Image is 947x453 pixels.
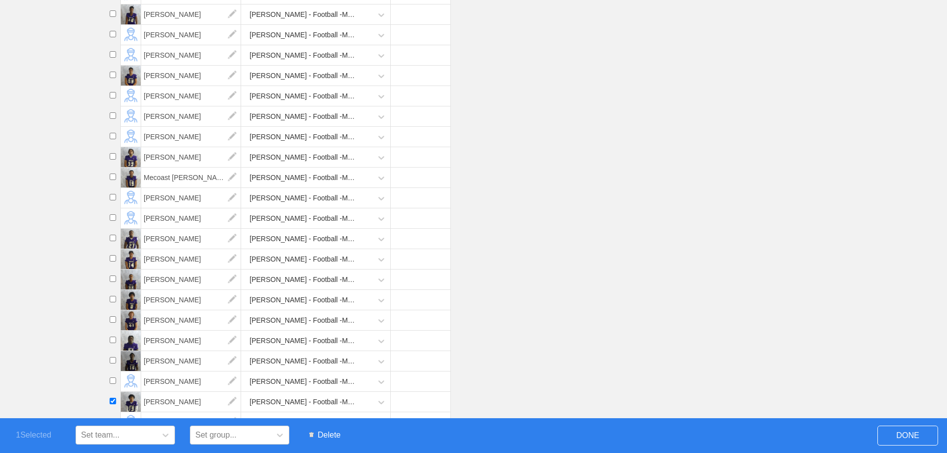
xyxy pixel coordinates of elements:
img: edit.png [222,25,242,45]
div: [PERSON_NAME] - Football -Maintenance [250,393,357,411]
div: [PERSON_NAME] - Football -Maintenance [250,148,357,167]
img: edit.png [222,66,242,86]
img: edit.png [222,188,242,208]
a: [PERSON_NAME] [141,153,241,161]
a: [PERSON_NAME] [141,418,241,426]
div: [PERSON_NAME] - Football -Maintenance [250,372,357,391]
a: [PERSON_NAME] [141,316,241,324]
img: edit.png [222,86,242,106]
span: [PERSON_NAME] [141,25,241,45]
span: [PERSON_NAME] [141,331,241,351]
div: [PERSON_NAME] - Football -Maintenance [250,46,357,65]
img: edit.png [222,331,242,351]
img: edit.png [222,290,242,310]
div: [PERSON_NAME] - Football -Maintenance [250,332,357,350]
div: Set team... [81,431,119,440]
span: [PERSON_NAME] [141,310,241,330]
div: [PERSON_NAME] - Football -Maintenance [250,311,357,330]
a: [PERSON_NAME] [141,112,241,120]
img: edit.png [222,249,242,269]
img: edit.png [222,45,242,65]
img: edit.png [222,168,242,187]
div: [PERSON_NAME] - Football -Maintenance [250,271,357,289]
span: [PERSON_NAME] [141,208,241,228]
a: [PERSON_NAME] [141,295,241,304]
span: [PERSON_NAME] [141,106,241,126]
span: [PERSON_NAME] [141,392,241,412]
a: [PERSON_NAME] [141,336,241,345]
img: edit.png [222,310,242,330]
span: [PERSON_NAME] [141,188,241,208]
div: [PERSON_NAME] - Football -Maintenance [250,352,357,370]
div: [PERSON_NAME] - Football -Maintenance [250,26,357,44]
a: [PERSON_NAME] [141,132,241,141]
a: [PERSON_NAME] [141,193,241,202]
span: [PERSON_NAME] [141,249,241,269]
span: [PERSON_NAME] [141,229,241,249]
div: [PERSON_NAME] - Football -Maintenance [250,87,357,105]
a: [PERSON_NAME] [141,214,241,222]
iframe: Chat Widget [768,338,947,453]
a: [PERSON_NAME] [141,234,241,243]
img: edit.png [222,147,242,167]
img: edit.png [222,371,242,391]
a: Mecoast [PERSON_NAME] [141,173,241,181]
img: edit.png [222,106,242,126]
span: [PERSON_NAME] [141,371,241,391]
div: Set group... [195,431,237,440]
div: [PERSON_NAME] - Football -Maintenance [250,169,357,187]
div: [PERSON_NAME] - Football -Maintenance [250,413,357,432]
img: edit.png [222,127,242,147]
a: [PERSON_NAME] [141,275,241,283]
span: 1 Selected [16,431,66,440]
span: [PERSON_NAME] [141,4,241,24]
div: [PERSON_NAME] - Football -Maintenance [250,5,357,24]
span: [PERSON_NAME] [141,147,241,167]
span: Mecoast [PERSON_NAME] [141,168,241,187]
a: [PERSON_NAME] [141,71,241,80]
a: [PERSON_NAME] [141,91,241,100]
img: edit.png [222,392,242,412]
span: [PERSON_NAME] [141,45,241,65]
span: [PERSON_NAME] [141,351,241,371]
img: edit.png [222,351,242,371]
img: edit.png [222,412,242,432]
div: [PERSON_NAME] - Football -Maintenance [250,230,357,248]
a: [PERSON_NAME] [141,377,241,385]
div: [PERSON_NAME] - Football -Maintenance [250,250,357,269]
span: [PERSON_NAME] [141,290,241,310]
a: [PERSON_NAME] [141,51,241,59]
img: edit.png [222,270,242,289]
span: Delete [304,426,345,445]
img: edit.png [222,229,242,249]
img: edit.png [222,4,242,24]
a: [PERSON_NAME] [141,10,241,18]
a: [PERSON_NAME] [141,357,241,365]
div: [PERSON_NAME] - Football -Maintenance [250,67,357,85]
a: [PERSON_NAME] [141,30,241,39]
span: [PERSON_NAME] [141,127,241,147]
div: [PERSON_NAME] - Football -Maintenance [250,291,357,309]
span: [PERSON_NAME] [141,270,241,289]
div: [PERSON_NAME] - Football -Maintenance [250,209,357,228]
span: [PERSON_NAME] [141,86,241,106]
span: [PERSON_NAME] [141,66,241,86]
span: [PERSON_NAME] [141,412,241,432]
div: [PERSON_NAME] - Football -Maintenance [250,107,357,126]
a: [PERSON_NAME] [141,397,241,406]
img: edit.png [222,208,242,228]
div: [PERSON_NAME] - Football -Maintenance [250,128,357,146]
a: [PERSON_NAME] [141,255,241,263]
div: [PERSON_NAME] - Football -Maintenance [250,189,357,207]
